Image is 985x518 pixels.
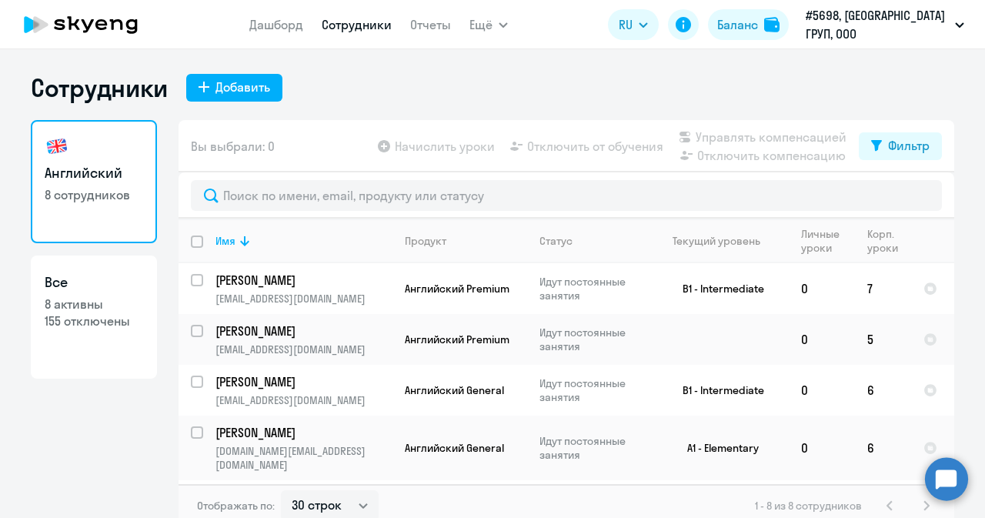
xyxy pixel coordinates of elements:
[539,376,645,404] p: Идут постоянные занятия
[539,326,645,353] p: Идут постоянные занятия
[405,234,446,248] div: Продукт
[405,383,504,397] span: Английский General
[789,416,855,480] td: 0
[673,234,760,248] div: Текущий уровень
[215,444,392,472] p: [DOMAIN_NAME][EMAIL_ADDRESS][DOMAIN_NAME]
[405,234,526,248] div: Продукт
[867,227,910,255] div: Корп. уроки
[806,6,949,43] p: #5698, [GEOGRAPHIC_DATA] ГРУП, ООО
[191,137,275,155] span: Вы выбрали: 0
[45,134,69,159] img: english
[215,272,389,289] p: [PERSON_NAME]
[755,499,862,513] span: 1 - 8 из 8 сотрудников
[646,416,789,480] td: A1 - Elementary
[855,263,911,314] td: 7
[197,499,275,513] span: Отображать по:
[45,312,143,329] p: 155 отключены
[45,163,143,183] h3: Английский
[405,282,509,296] span: Английский Premium
[798,6,972,43] button: #5698, [GEOGRAPHIC_DATA] ГРУП, ООО
[801,227,844,255] div: Личные уроки
[215,373,392,390] a: [PERSON_NAME]
[539,275,645,302] p: Идут постоянные занятия
[215,272,392,289] a: [PERSON_NAME]
[539,234,645,248] div: Статус
[764,17,780,32] img: balance
[888,136,930,155] div: Фильтр
[717,15,758,34] div: Баланс
[539,234,573,248] div: Статус
[215,322,392,339] a: [PERSON_NAME]
[215,373,389,390] p: [PERSON_NAME]
[215,322,389,339] p: [PERSON_NAME]
[646,263,789,314] td: B1 - Intermediate
[789,365,855,416] td: 0
[45,186,143,203] p: 8 сотрудников
[469,9,508,40] button: Ещё
[789,314,855,365] td: 0
[658,234,788,248] div: Текущий уровень
[539,434,645,462] p: Идут постоянные занятия
[215,292,392,306] p: [EMAIL_ADDRESS][DOMAIN_NAME]
[405,333,509,346] span: Английский Premium
[215,424,392,441] a: [PERSON_NAME]
[45,296,143,312] p: 8 активны
[322,17,392,32] a: Сотрудники
[215,234,392,248] div: Имя
[608,9,659,40] button: RU
[789,263,855,314] td: 0
[215,78,270,96] div: Добавить
[646,365,789,416] td: B1 - Intermediate
[186,74,282,102] button: Добавить
[410,17,451,32] a: Отчеты
[855,416,911,480] td: 6
[31,120,157,243] a: Английский8 сотрудников
[619,15,633,34] span: RU
[215,234,235,248] div: Имя
[249,17,303,32] a: Дашборд
[469,15,492,34] span: Ещё
[215,424,389,441] p: [PERSON_NAME]
[405,441,504,455] span: Английский General
[191,180,942,211] input: Поиск по имени, email, продукту или статусу
[215,343,392,356] p: [EMAIL_ADDRESS][DOMAIN_NAME]
[859,132,942,160] button: Фильтр
[31,72,168,103] h1: Сотрудники
[215,393,392,407] p: [EMAIL_ADDRESS][DOMAIN_NAME]
[855,314,911,365] td: 5
[855,365,911,416] td: 6
[45,272,143,292] h3: Все
[801,227,854,255] div: Личные уроки
[31,256,157,379] a: Все8 активны155 отключены
[708,9,789,40] button: Балансbalance
[867,227,900,255] div: Корп. уроки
